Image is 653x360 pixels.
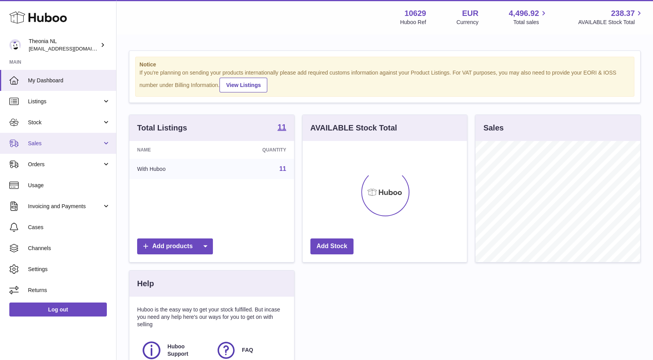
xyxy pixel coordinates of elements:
[28,140,102,147] span: Sales
[456,19,479,26] div: Currency
[513,19,548,26] span: Total sales
[137,123,187,133] h3: Total Listings
[462,8,478,19] strong: EUR
[137,306,286,328] p: Huboo is the easy way to get your stock fulfilled. But incase you need any help here's our ways f...
[242,346,253,354] span: FAQ
[277,123,286,132] a: 11
[404,8,426,19] strong: 10629
[509,8,548,26] a: 4,496.92 Total sales
[29,45,114,52] span: [EMAIL_ADDRESS][DOMAIN_NAME]
[400,19,426,26] div: Huboo Ref
[28,224,110,231] span: Cases
[129,159,216,179] td: With Huboo
[483,123,503,133] h3: Sales
[9,303,107,317] a: Log out
[277,123,286,131] strong: 11
[28,266,110,273] span: Settings
[28,77,110,84] span: My Dashboard
[611,8,635,19] span: 238.37
[139,61,630,68] strong: Notice
[139,69,630,92] div: If you're planning on sending your products internationally please add required customs informati...
[509,8,539,19] span: 4,496.92
[137,238,213,254] a: Add products
[28,161,102,168] span: Orders
[28,245,110,252] span: Channels
[578,8,644,26] a: 238.37 AVAILABLE Stock Total
[28,98,102,105] span: Listings
[29,38,99,52] div: Theonia NL
[28,182,110,189] span: Usage
[310,123,397,133] h3: AVAILABLE Stock Total
[279,165,286,172] a: 11
[9,39,21,51] img: info@wholesomegoods.eu
[167,343,207,358] span: Huboo Support
[578,19,644,26] span: AVAILABLE Stock Total
[28,287,110,294] span: Returns
[137,278,154,289] h3: Help
[28,119,102,126] span: Stock
[219,78,267,92] a: View Listings
[129,141,216,159] th: Name
[28,203,102,210] span: Invoicing and Payments
[216,141,294,159] th: Quantity
[310,238,353,254] a: Add Stock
